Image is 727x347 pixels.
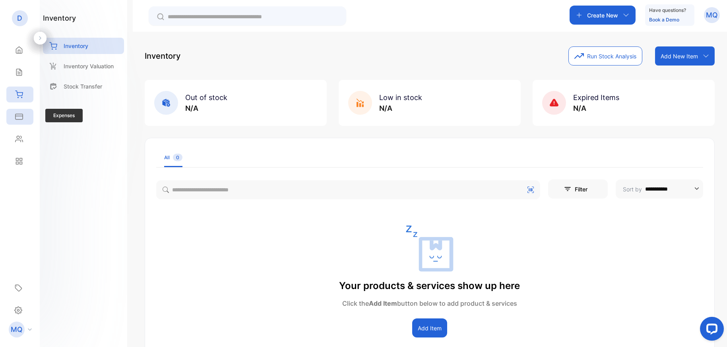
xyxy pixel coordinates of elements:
p: Click the button below to add product & services [339,299,520,308]
p: Add New Item [661,52,698,60]
a: Inventory [43,38,124,54]
p: Your products & services show up here [339,279,520,293]
p: MQ [11,324,23,335]
span: Out of stock [185,93,227,102]
span: Low in stock [379,93,422,102]
p: Inventory [64,42,88,50]
button: Add Item [412,318,447,337]
img: empty state [406,225,454,272]
button: Sort by [616,179,703,199]
p: Inventory Valuation [64,62,114,70]
a: Book a Demo [649,17,679,23]
span: Add Item [369,299,397,307]
span: 0 [173,154,182,161]
p: Create New [587,11,618,19]
p: D [17,13,23,23]
p: Have questions? [649,6,686,14]
a: Stock Transfer [43,78,124,94]
p: N/A [379,103,422,114]
span: Expenses [45,109,83,122]
p: MQ [706,10,718,20]
button: MQ [704,6,720,25]
span: Expired Items [573,93,619,102]
p: Sort by [623,185,642,193]
iframe: LiveChat chat widget [694,314,727,347]
p: N/A [573,103,619,114]
a: Inventory Valuation [43,58,124,74]
button: Run Stock Analysis [568,46,642,66]
p: Inventory [145,50,180,62]
div: All [164,154,182,161]
h1: inventory [43,13,76,23]
p: Stock Transfer [64,82,102,91]
button: Create New [570,6,636,25]
p: N/A [185,103,227,114]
